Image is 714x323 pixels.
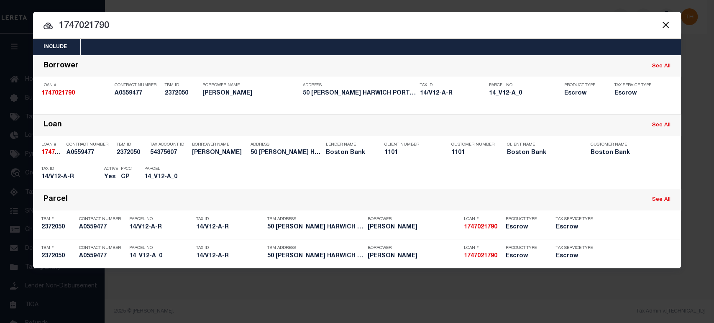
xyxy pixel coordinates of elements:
div: Parcel [44,195,68,205]
p: Tax Service Type [614,83,656,88]
p: Address [303,83,416,88]
p: Contract Number [115,83,161,88]
p: TBM ID [117,142,146,147]
button: Include [33,39,77,55]
h5: 14_V12-A_0 [129,253,192,260]
p: TBM Address [267,217,363,222]
p: TBM # [41,246,75,251]
p: Lender Name [326,142,372,147]
p: Product Type [506,246,543,251]
h5: Escrow [506,224,543,231]
p: Client Number [384,142,439,147]
h5: 14/V12-A-R [420,90,485,97]
h5: Escrow [614,90,656,97]
h5: 2372050 [117,149,146,156]
a: See All [652,123,670,128]
h5: A0559477 [67,149,113,156]
h5: 54375607 [150,149,188,156]
p: Parcel [144,167,182,172]
h5: VASIL PAUL M [202,90,299,97]
p: Parcel No [489,83,560,88]
p: Parcel No [129,246,192,251]
h5: 1101 [384,149,439,156]
p: Tax Service Type [556,217,594,222]
p: Loan # [464,246,502,251]
p: Active [104,167,118,172]
h5: 50 BRADDOCK LANE HARWICH PORT M... [251,149,322,156]
h5: 14_V12-A_0 [144,174,182,181]
button: Close [660,19,671,30]
h5: 2372050 [41,253,75,260]
h5: Escrow [556,224,594,231]
h5: Escrow [564,90,602,97]
h5: 14/V12-A-R [129,224,192,231]
h5: VASIL PAUL M [368,224,460,231]
p: PPCC [121,167,132,172]
h5: Boston Bank [326,149,372,156]
p: Borrower [368,246,460,251]
h5: 14/V12-A-R [41,174,100,181]
h5: 50 BRADDOCK LANE HARWICH PORT M... [267,253,363,260]
h5: 1747021790 [464,224,502,231]
p: Parcel No [129,217,192,222]
a: See All [652,197,670,203]
p: Tax Service Type [556,246,594,251]
p: Loan # [41,142,62,147]
div: Borrower [44,62,79,71]
h5: A0559477 [79,253,125,260]
h5: PAUL VASIL [192,149,246,156]
p: TBM # [41,217,75,222]
h5: 14_V12-A_0 [489,90,560,97]
p: Client Name [507,142,578,147]
h5: 1101 [451,149,493,156]
p: Contract Number [67,142,113,147]
strong: 1747021790 [41,150,75,156]
h5: Boston Bank [507,149,578,156]
strong: 1747021790 [41,90,75,96]
p: Contract Number [79,217,125,222]
h5: CP [121,174,132,181]
p: Tax ID [196,246,263,251]
h5: 2372050 [41,224,75,231]
p: Customer Name [591,142,662,147]
h5: 50 BRADDOCK LANE HARWICH PORT M... [303,90,416,97]
p: Borrower Name [192,142,246,147]
h5: 14/V12-A-R [196,253,263,260]
h5: Yes [104,174,117,181]
p: Address [251,142,322,147]
p: TBM ID [165,83,198,88]
h5: 1747021790 [464,253,502,260]
p: Product Type [506,217,543,222]
p: Tax Account ID [150,142,188,147]
div: Loan [44,120,62,130]
h5: A0559477 [79,224,125,231]
h5: 50 BRADDOCK LANE HARWICH PORT M... [267,224,363,231]
p: TBM Address [267,246,363,251]
h5: Escrow [556,253,594,260]
h5: 1747021790 [41,90,110,97]
h5: 14/V12-A-R [196,224,263,231]
h5: VASIL PAUL M [368,253,460,260]
h5: A0559477 [115,90,161,97]
a: See All [652,64,670,69]
p: Loan # [464,217,502,222]
p: Tax ID [196,217,263,222]
h5: Escrow [506,253,543,260]
h5: 2372050 [165,90,198,97]
input: Start typing... [33,19,681,33]
strong: 1747021790 [464,224,497,230]
h5: 1747021790 [41,149,62,156]
p: Product Type [564,83,602,88]
h5: Boston Bank [591,149,662,156]
strong: 1747021790 [464,253,497,259]
p: Customer Number [451,142,494,147]
p: Loan # [41,83,110,88]
p: Tax ID [41,167,100,172]
p: Borrower [368,217,460,222]
p: Borrower Name [202,83,299,88]
p: Tax ID [420,83,485,88]
p: Contract Number [79,246,125,251]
